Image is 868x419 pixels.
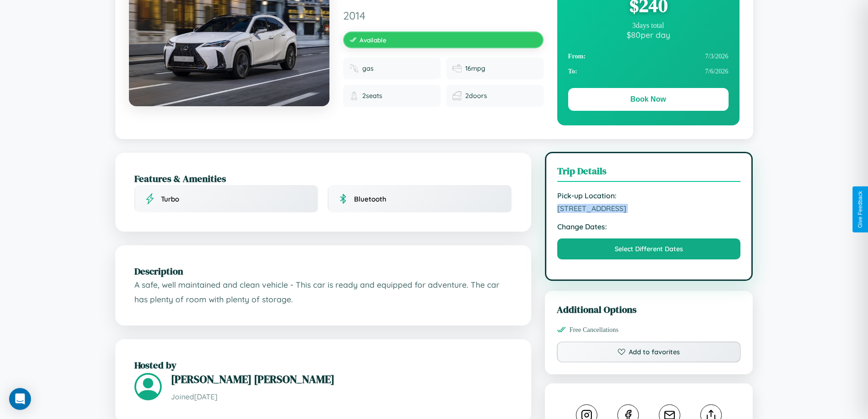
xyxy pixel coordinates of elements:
[134,358,512,372] h2: Hosted by
[349,91,359,100] img: Seats
[557,222,741,231] strong: Change Dates:
[568,30,729,40] div: $ 80 per day
[349,64,359,73] img: Fuel type
[557,341,741,362] button: Add to favorites
[134,172,512,185] h2: Features & Amenities
[568,21,729,30] div: 3 days total
[568,67,577,75] strong: To:
[452,64,462,73] img: Fuel efficiency
[568,64,729,79] div: 7 / 6 / 2026
[343,9,544,22] span: 2014
[9,388,31,410] div: Open Intercom Messenger
[557,191,741,200] strong: Pick-up Location:
[134,264,512,278] h2: Description
[171,390,512,403] p: Joined [DATE]
[557,238,741,259] button: Select Different Dates
[465,92,487,100] span: 2 doors
[568,52,586,60] strong: From:
[465,64,485,72] span: 16 mpg
[452,91,462,100] img: Doors
[360,36,386,44] span: Available
[557,164,741,182] h3: Trip Details
[362,64,374,72] span: gas
[171,372,512,387] h3: [PERSON_NAME] [PERSON_NAME]
[134,278,512,306] p: A safe, well maintained and clean vehicle - This car is ready and equipped for adventure. The car...
[570,326,619,334] span: Free Cancellations
[568,49,729,64] div: 7 / 3 / 2026
[557,303,741,316] h3: Additional Options
[568,88,729,111] button: Book Now
[161,195,179,203] span: Turbo
[354,195,386,203] span: Bluetooth
[857,191,863,228] div: Give Feedback
[557,204,741,213] span: [STREET_ADDRESS]
[362,92,382,100] span: 2 seats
